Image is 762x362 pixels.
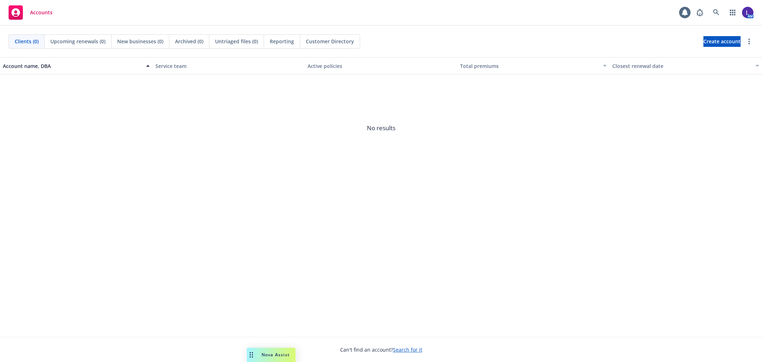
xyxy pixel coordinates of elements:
[460,62,599,70] div: Total premiums
[703,36,741,47] a: Create account
[693,5,707,20] a: Report a Bug
[709,5,723,20] a: Search
[117,38,163,45] span: New businesses (0)
[612,62,751,70] div: Closest renewal date
[6,3,55,23] a: Accounts
[247,348,256,362] div: Drag to move
[3,62,142,70] div: Account name, DBA
[270,38,294,45] span: Reporting
[308,62,454,70] div: Active policies
[457,57,610,74] button: Total premiums
[155,62,302,70] div: Service team
[745,37,753,46] a: more
[50,38,105,45] span: Upcoming renewals (0)
[340,346,422,353] span: Can't find an account?
[393,346,422,353] a: Search for it
[726,5,740,20] a: Switch app
[262,352,290,358] span: Nova Assist
[306,38,354,45] span: Customer Directory
[215,38,258,45] span: Untriaged files (0)
[153,57,305,74] button: Service team
[175,38,203,45] span: Archived (0)
[15,38,39,45] span: Clients (0)
[305,57,457,74] button: Active policies
[703,35,741,48] span: Create account
[247,348,295,362] button: Nova Assist
[742,7,753,18] img: photo
[30,10,53,15] span: Accounts
[609,57,762,74] button: Closest renewal date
